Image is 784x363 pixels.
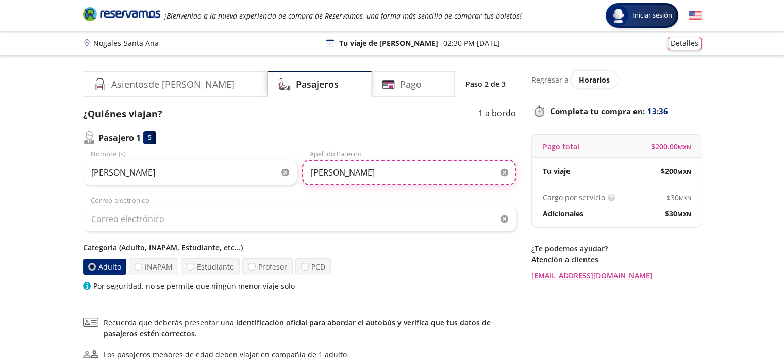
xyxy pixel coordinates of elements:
[689,9,702,22] button: English
[465,78,506,89] p: Paso 2 de 3
[543,192,605,203] p: Cargo por servicio
[531,104,702,118] p: Completa tu compra en :
[83,206,516,232] input: Correo electrónico
[104,349,347,360] div: Los pasajeros menores de edad deben viajar en compañía de 1 adulto
[668,37,702,50] button: Detalles
[543,166,570,177] p: Tu viaje
[242,258,293,275] label: Profesor
[531,254,702,265] p: Atención a clientes
[531,243,702,254] p: ¿Te podemos ayudar?
[295,258,331,275] label: PCD
[302,160,516,185] input: Apellido Paterno
[83,160,297,185] input: Nombre (s)
[164,11,522,21] em: ¡Bienvenido a la nueva experiencia de compra de Reservamos, una forma más sencilla de comprar tus...
[679,194,691,202] small: MXN
[93,38,159,49] p: Nogales - Santa Ana
[93,280,295,291] p: Por seguridad, no se permite que ningún menor viaje solo
[400,77,422,91] h4: Pago
[677,168,691,176] small: MXN
[83,6,160,22] i: Brand Logo
[181,258,240,275] label: Estudiante
[83,242,516,253] p: Categoría (Adulto, INAPAM, Estudiante, etc...)
[339,38,438,49] p: Tu viaje de [PERSON_NAME]
[666,192,691,203] span: $ 30
[678,143,691,151] small: MXN
[98,132,141,144] p: Pasajero 1
[543,141,579,152] p: Pago total
[82,258,127,275] label: Adulto
[104,318,491,338] a: identificación oficial para abordar el autobús y verifica que tus datos de pasajeros estén correc...
[531,74,569,85] p: Regresar a
[443,38,500,49] p: 02:30 PM [DATE]
[543,208,583,219] p: Adicionales
[83,6,160,25] a: Brand Logo
[651,141,691,152] span: $ 200.00
[579,75,610,85] span: Horarios
[677,210,691,218] small: MXN
[83,107,162,121] p: ¿Quiénes viajan?
[628,10,676,21] span: Iniciar sesión
[647,105,668,117] span: 13:36
[296,77,339,91] h4: Pasajeros
[665,208,691,219] span: $ 30
[104,317,516,339] span: Recuerda que deberás presentar una
[478,107,516,121] p: 1 a bordo
[129,258,178,275] label: INAPAM
[531,71,702,88] div: Regresar a ver horarios
[143,131,156,144] div: 5
[661,166,691,177] span: $ 200
[111,77,235,91] h4: Asientos de [PERSON_NAME]
[531,270,702,281] a: [EMAIL_ADDRESS][DOMAIN_NAME]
